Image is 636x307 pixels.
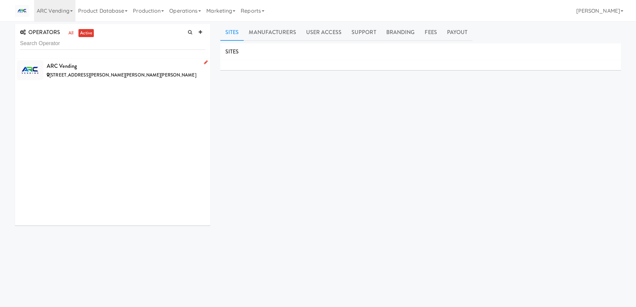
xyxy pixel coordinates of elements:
a: Support [347,24,381,41]
span: OPERATORS [20,28,60,36]
a: Branding [381,24,420,41]
a: all [67,29,75,37]
a: User Access [301,24,347,41]
a: active [78,29,94,37]
img: Micromart [15,5,29,17]
span: [STREET_ADDRESS][PERSON_NAME][PERSON_NAME][PERSON_NAME] [49,72,196,78]
input: Search Operator [20,37,205,50]
div: ARC Vending [47,61,205,71]
a: Payout [442,24,473,41]
li: ARC Vending[STREET_ADDRESS][PERSON_NAME][PERSON_NAME][PERSON_NAME] [15,58,210,82]
a: Fees [420,24,442,41]
span: SITES [225,48,239,55]
a: Sites [220,24,244,41]
a: Manufacturers [244,24,301,41]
